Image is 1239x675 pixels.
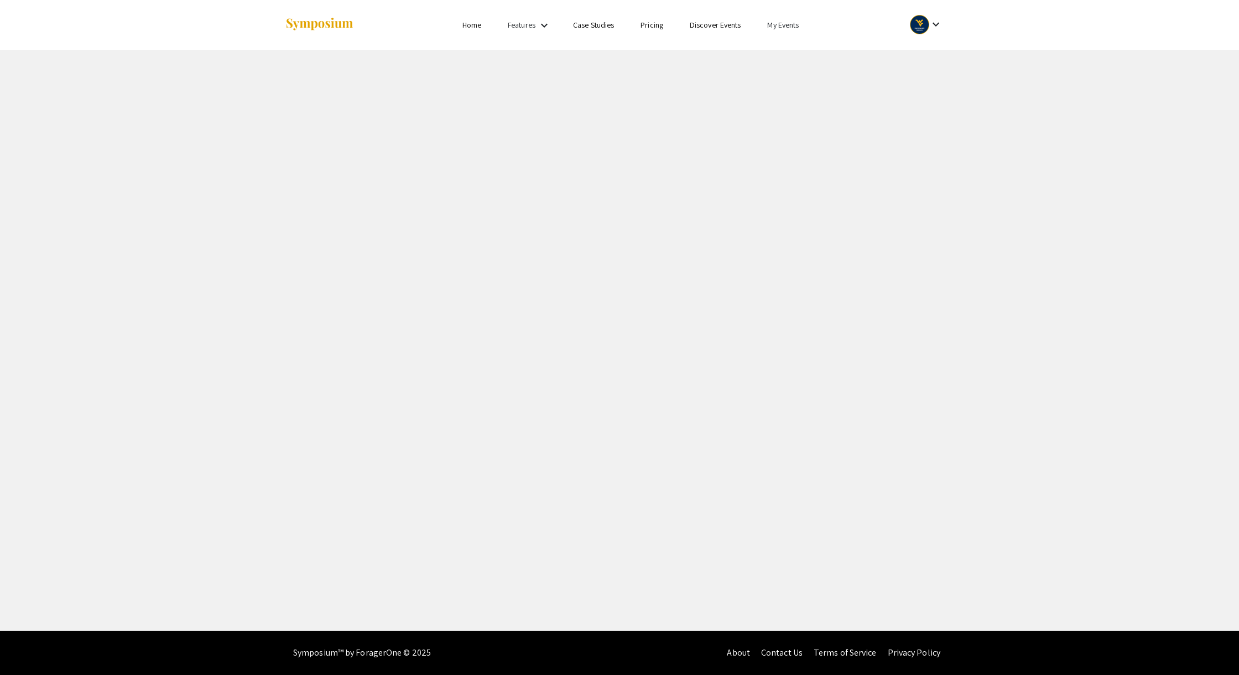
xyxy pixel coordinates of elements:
[690,20,741,30] a: Discover Events
[508,20,535,30] a: Features
[573,20,614,30] a: Case Studies
[462,20,481,30] a: Home
[293,631,431,675] div: Symposium™ by ForagerOne © 2025
[285,17,354,32] img: Symposium by ForagerOne
[898,12,954,37] button: Expand account dropdown
[767,20,799,30] a: My Events
[888,647,940,658] a: Privacy Policy
[538,19,551,32] mat-icon: Expand Features list
[929,18,943,31] mat-icon: Expand account dropdown
[641,20,663,30] a: Pricing
[814,647,877,658] a: Terms of Service
[727,647,750,658] a: About
[761,647,803,658] a: Contact Us
[1192,625,1231,667] iframe: Chat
